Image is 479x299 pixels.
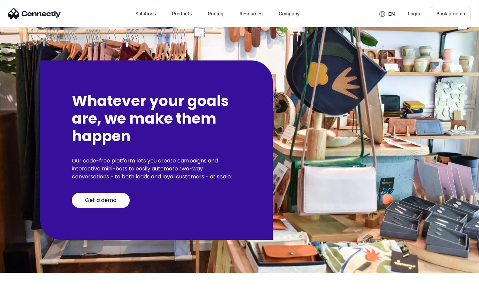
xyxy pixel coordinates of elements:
[7,287,40,297] aside: Language selected: English
[135,9,156,18] div: Solutions
[402,6,425,22] a: Login
[239,9,263,18] div: Resources
[167,6,197,22] div: Products
[279,9,300,18] div: Company
[85,197,116,204] div: Get a demo
[72,92,241,145] h2: Whatever your goals are, we make them happen
[172,9,192,18] div: Products
[388,9,395,19] div: en
[72,193,130,208] a: Get a demo
[234,6,268,22] div: Resources
[408,9,420,18] div: Login
[203,6,229,22] a: Pricing
[13,287,40,297] ul: Language list
[208,9,224,18] div: Pricing
[8,8,61,19] img: Connectly Logo
[72,157,241,181] p: Our code-free platform lets you create campaigns and interactive mini-bots to easily automate two...
[273,6,305,22] div: Company
[130,6,161,22] div: Solutions
[431,6,471,21] a: Book a demo
[374,9,400,19] div: en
